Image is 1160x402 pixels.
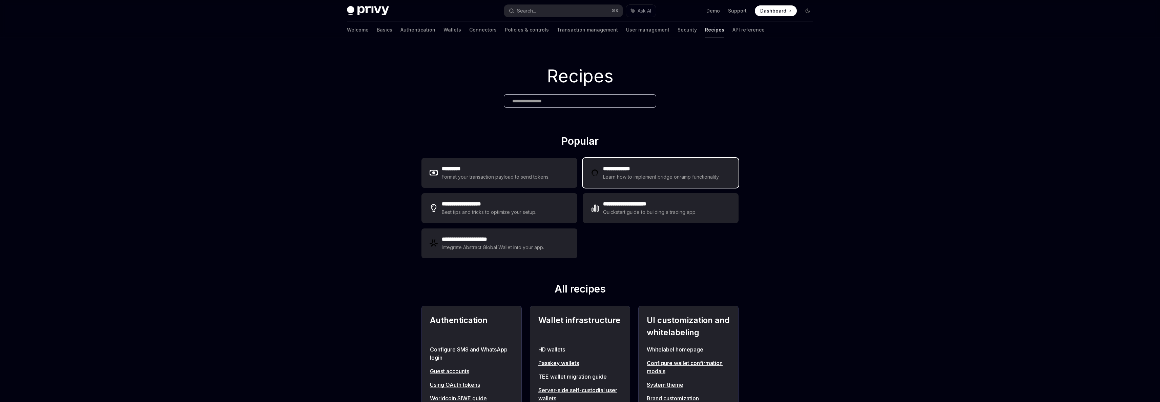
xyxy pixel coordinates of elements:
[760,7,786,14] span: Dashboard
[755,5,797,16] a: Dashboard
[442,208,537,216] div: Best tips and tricks to optimize your setup.
[705,22,724,38] a: Recipes
[583,158,739,188] a: **** **** ***Learn how to implement bridge onramp functionality.
[626,22,669,38] a: User management
[732,22,765,38] a: API reference
[802,5,813,16] button: Toggle dark mode
[538,314,622,339] h2: Wallet infrastructure
[347,6,389,16] img: dark logo
[678,22,697,38] a: Security
[442,243,545,252] div: Integrate Abstract Global Wallet into your app.
[430,367,513,375] a: Guest accounts
[430,345,513,362] a: Configure SMS and WhatsApp login
[347,22,369,38] a: Welcome
[728,7,747,14] a: Support
[443,22,461,38] a: Wallets
[557,22,618,38] a: Transaction management
[421,158,577,188] a: **** ****Format your transaction payload to send tokens.
[647,314,730,339] h2: UI customization and whitelabeling
[505,22,549,38] a: Policies & controls
[706,7,720,14] a: Demo
[377,22,392,38] a: Basics
[517,7,536,15] div: Search...
[603,208,697,216] div: Quickstart guide to building a trading app.
[442,173,550,181] div: Format your transaction payload to send tokens.
[538,345,622,354] a: HD wallets
[626,5,656,17] button: Ask AI
[647,359,730,375] a: Configure wallet confirmation modals
[647,381,730,389] a: System theme
[469,22,497,38] a: Connectors
[421,283,739,298] h2: All recipes
[430,314,513,339] h2: Authentication
[421,135,739,150] h2: Popular
[430,381,513,389] a: Using OAuth tokens
[538,359,622,367] a: Passkey wallets
[538,373,622,381] a: TEE wallet migration guide
[647,345,730,354] a: Whitelabel homepage
[612,8,619,14] span: ⌘ K
[638,7,651,14] span: Ask AI
[504,5,623,17] button: Search...⌘K
[400,22,435,38] a: Authentication
[603,173,722,181] div: Learn how to implement bridge onramp functionality.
